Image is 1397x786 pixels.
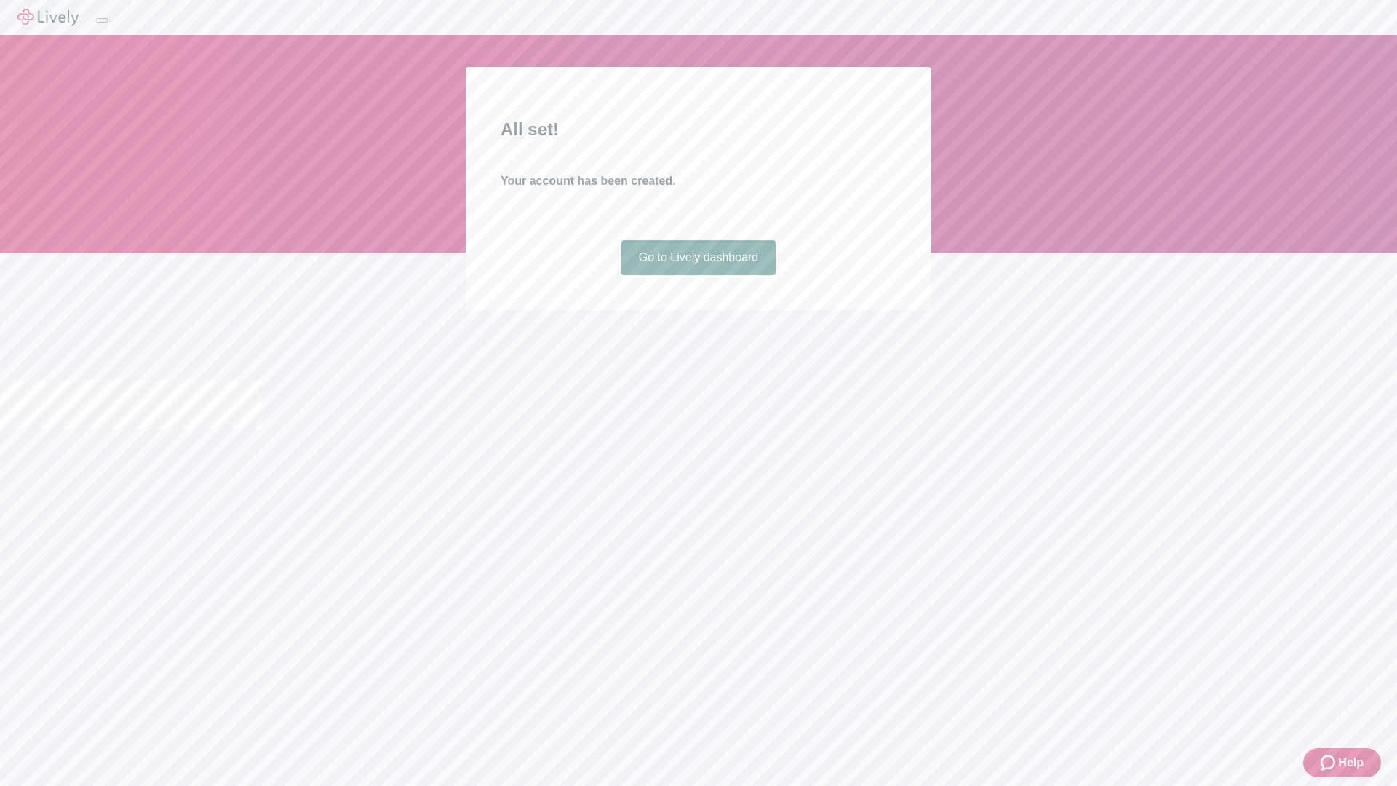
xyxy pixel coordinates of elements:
[621,240,776,275] a: Go to Lively dashboard
[17,9,79,26] img: Lively
[1303,748,1381,777] button: Zendesk support iconHelp
[501,172,896,190] h4: Your account has been created.
[96,18,108,23] button: Log out
[1321,754,1338,771] svg: Zendesk support icon
[501,116,896,143] h2: All set!
[1338,754,1364,771] span: Help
